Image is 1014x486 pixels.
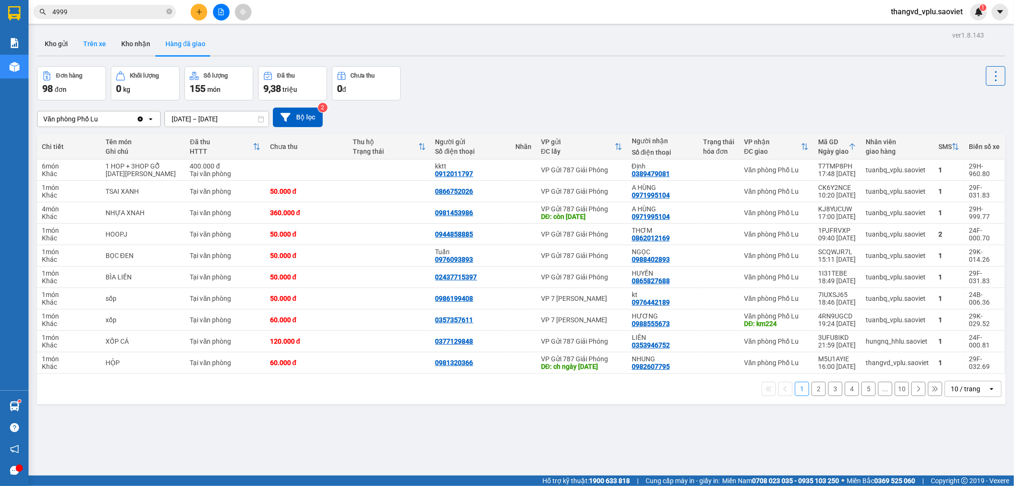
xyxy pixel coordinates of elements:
[270,316,343,324] div: 60.000 đ
[42,227,96,234] div: 1 món
[10,38,19,48] img: solution-icon
[818,234,856,242] div: 09:40 [DATE]
[992,4,1008,20] button: caret-down
[744,320,809,327] div: DĐ: km224
[988,385,995,393] svg: open
[744,337,809,345] div: Văn phòng Phố Lu
[632,205,694,213] div: A HÙNG
[42,298,96,306] div: Khác
[818,148,849,155] div: Ngày giao
[190,83,205,94] span: 155
[191,4,207,20] button: plus
[866,138,929,146] div: Nhân viên
[435,138,506,146] div: Người gửi
[42,363,96,370] div: Khác
[938,337,959,345] div: 1
[42,269,96,277] div: 1 món
[818,341,856,349] div: 21:59 [DATE]
[218,9,224,15] span: file-add
[263,83,281,94] span: 9,38
[938,316,959,324] div: 1
[818,256,856,263] div: 15:11 [DATE]
[632,363,670,370] div: 0982607795
[818,363,856,370] div: 16:00 [DATE]
[938,143,952,150] div: SMS
[42,291,96,298] div: 1 món
[348,134,431,159] th: Toggle SortBy
[106,337,181,345] div: XỐP CÁ
[52,7,164,17] input: Tìm tên, số ĐT hoặc mã đơn
[969,334,1000,349] div: 24F-000.81
[744,252,809,259] div: Văn phòng Phố Lu
[42,341,96,349] div: Khác
[541,295,622,302] div: VP 7 [PERSON_NAME]
[895,382,909,396] button: 10
[42,170,96,178] div: Khác
[922,476,924,486] span: |
[106,148,181,155] div: Ghi chú
[589,477,630,485] strong: 1900 633 818
[938,252,959,259] div: 1
[866,188,929,195] div: tuanbq_vplu.saoviet
[996,8,1004,16] span: caret-down
[282,86,297,93] span: triệu
[818,191,856,199] div: 10:20 [DATE]
[938,273,959,281] div: 1
[938,359,959,367] div: 1
[123,86,130,93] span: kg
[270,295,343,302] div: 50.000 đ
[938,230,959,238] div: 2
[435,359,473,367] div: 0981320366
[106,188,181,195] div: TSAI XANH
[8,6,20,20] img: logo-vxr
[165,111,269,127] input: Select a date range.
[541,205,622,213] div: VP Gửi 787 Giải Phóng
[190,295,260,302] div: Tại văn phòng
[158,32,213,55] button: Hàng đã giao
[114,32,158,55] button: Kho nhận
[744,230,809,238] div: Văn phòng Phố Lu
[637,476,638,486] span: |
[435,188,473,195] div: 0866752026
[270,252,343,259] div: 50.000 đ
[744,273,809,281] div: Văn phòng Phố Lu
[845,382,859,396] button: 4
[435,337,473,345] div: 0377129848
[106,138,181,146] div: Tên món
[632,312,694,320] div: HƯƠNG
[632,291,694,298] div: kt
[273,108,323,127] button: Bộ lọc
[969,355,1000,370] div: 29F-032.69
[981,4,985,11] span: 1
[318,103,328,112] sup: 2
[18,400,21,403] sup: 1
[874,477,915,485] strong: 0369 525 060
[632,149,694,156] div: Số điện thoại
[166,9,172,14] span: close-circle
[866,295,929,302] div: tuanbq_vplu.saoviet
[744,209,809,217] div: Văn phòng Phố Lu
[541,363,622,370] div: DĐ: ch ngày 13/09/2025
[632,256,670,263] div: 0988402893
[270,230,343,238] div: 50.000 đ
[541,337,622,345] div: VP Gửi 787 Giải Phóng
[10,423,19,432] span: question-circle
[866,316,929,324] div: tuanbq_vplu.saoviet
[632,170,670,178] div: 0389479081
[106,230,181,238] div: HOOPJ
[270,273,343,281] div: 50.000 đ
[42,355,96,363] div: 1 món
[866,337,929,345] div: hungnq_hhlu.saoviet
[42,213,96,220] div: Khác
[106,209,181,217] div: NHỰA XNAH
[866,230,929,238] div: tuanbq_vplu.saoviet
[866,273,929,281] div: tuanbq_vplu.saoviet
[147,115,155,123] svg: open
[42,248,96,256] div: 1 món
[342,86,346,93] span: đ
[818,248,856,256] div: SCQWJR7L
[818,227,856,234] div: 1PJFRVXP
[190,359,260,367] div: Tại văn phòng
[190,148,252,155] div: HTTT
[99,114,100,124] input: Selected Văn phòng Phố Lu.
